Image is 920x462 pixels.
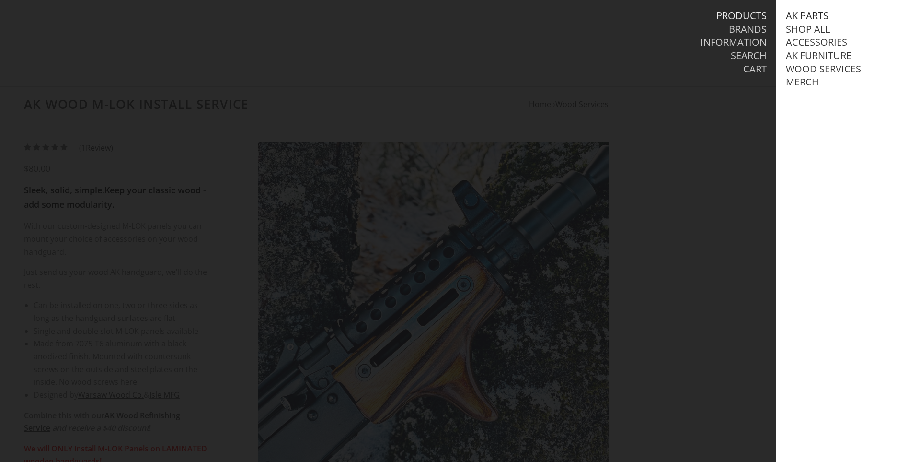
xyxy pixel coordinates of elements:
a: Shop All [786,23,830,36]
a: AK Parts [786,10,828,22]
a: Accessories [786,36,847,48]
a: Search [731,49,767,62]
a: Cart [743,63,767,75]
a: Brands [729,23,767,36]
a: Information [701,36,767,48]
a: Wood Services [786,63,861,75]
a: Products [716,10,767,22]
a: AK Furniture [786,49,851,62]
a: Merch [786,76,819,88]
